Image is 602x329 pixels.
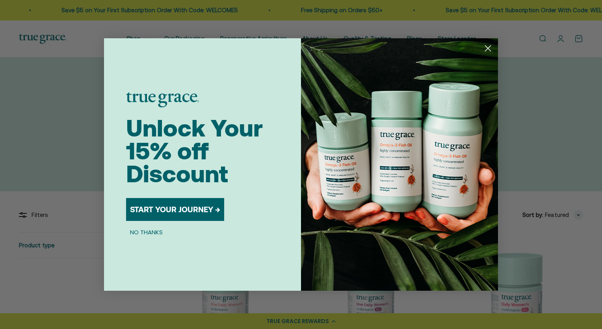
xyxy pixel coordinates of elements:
span: Unlock Your 15% off Discount [126,114,263,187]
button: NO THANKS [126,227,167,237]
img: 098727d5-50f8-4f9b-9554-844bb8da1403.jpeg [301,38,498,291]
button: Close dialog [481,41,495,55]
img: logo placeholder [126,92,199,107]
button: START YOUR JOURNEY → [126,198,224,221]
